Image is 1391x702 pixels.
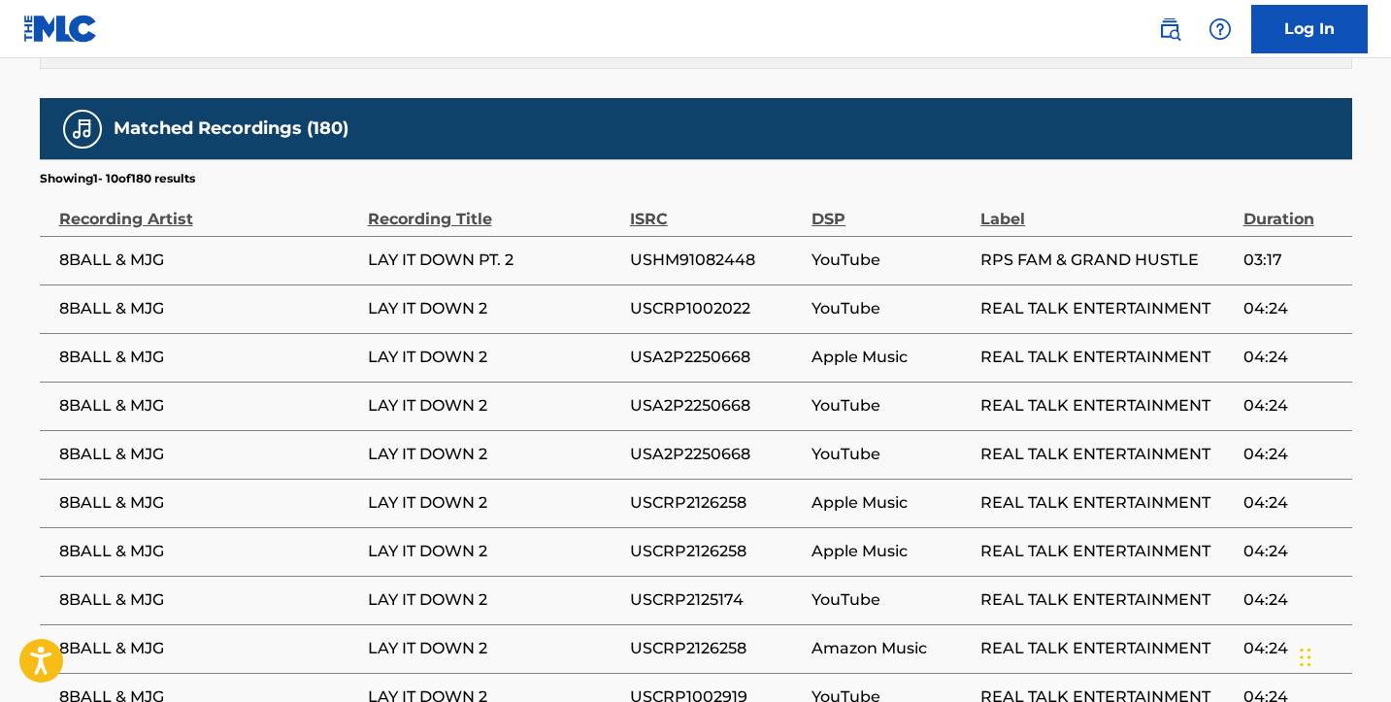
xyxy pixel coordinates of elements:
[1300,628,1311,686] div: Drag
[368,346,620,369] span: LAY IT DOWN 2
[811,491,971,515] span: Apple Music
[630,637,802,660] span: USCRP2126258
[980,297,1233,320] span: REAL TALK ENTERTAINMENT
[630,297,802,320] span: USCRP1002022
[71,117,94,141] img: Matched Recordings
[980,249,1233,272] span: RPS FAM & GRAND HUSTLE
[630,187,802,231] div: ISRC
[1294,609,1391,702] iframe: Chat Widget
[630,443,802,466] span: USA2P2250668
[980,588,1233,612] span: REAL TALK ENTERTAINMENT
[811,588,971,612] span: YouTube
[59,346,358,369] span: 8BALL & MJG
[980,443,1233,466] span: REAL TALK ENTERTAINMENT
[59,491,358,515] span: 8BALL & MJG
[59,588,358,612] span: 8BALL & MJG
[1150,10,1189,49] a: Public Search
[1158,17,1181,41] img: search
[368,187,620,231] div: Recording Title
[1201,10,1240,49] div: Help
[980,540,1233,563] span: REAL TALK ENTERTAINMENT
[811,443,971,466] span: YouTube
[368,540,620,563] span: LAY IT DOWN 2
[630,249,802,272] span: USHM91082448
[1243,346,1342,369] span: 04:24
[980,187,1233,231] div: Label
[114,117,348,140] h5: Matched Recordings (180)
[980,394,1233,418] span: REAL TALK ENTERTAINMENT
[368,491,620,515] span: LAY IT DOWN 2
[630,394,802,418] span: USA2P2250668
[368,588,620,612] span: LAY IT DOWN 2
[59,443,358,466] span: 8BALL & MJG
[811,297,971,320] span: YouTube
[59,187,358,231] div: Recording Artist
[59,297,358,320] span: 8BALL & MJG
[368,443,620,466] span: LAY IT DOWN 2
[811,187,971,231] div: DSP
[1209,17,1232,41] img: help
[59,540,358,563] span: 8BALL & MJG
[811,249,971,272] span: YouTube
[1243,637,1342,660] span: 04:24
[368,297,620,320] span: LAY IT DOWN 2
[1243,588,1342,612] span: 04:24
[368,637,620,660] span: LAY IT DOWN 2
[1243,394,1342,418] span: 04:24
[980,346,1233,369] span: REAL TALK ENTERTAINMENT
[630,588,802,612] span: USCRP2125174
[1243,249,1342,272] span: 03:17
[59,637,358,660] span: 8BALL & MJG
[811,637,971,660] span: Amazon Music
[1243,443,1342,466] span: 04:24
[59,394,358,418] span: 8BALL & MJG
[23,15,98,43] img: MLC Logo
[368,249,620,272] span: LAY IT DOWN PT. 2
[40,170,195,187] p: Showing 1 - 10 of 180 results
[1251,5,1368,53] a: Log In
[811,540,971,563] span: Apple Music
[59,249,358,272] span: 8BALL & MJG
[980,637,1233,660] span: REAL TALK ENTERTAINMENT
[811,394,971,418] span: YouTube
[811,346,971,369] span: Apple Music
[1243,187,1342,231] div: Duration
[1243,540,1342,563] span: 04:24
[630,491,802,515] span: USCRP2126258
[630,540,802,563] span: USCRP2126258
[368,394,620,418] span: LAY IT DOWN 2
[1243,297,1342,320] span: 04:24
[980,491,1233,515] span: REAL TALK ENTERTAINMENT
[630,346,802,369] span: USA2P2250668
[1243,491,1342,515] span: 04:24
